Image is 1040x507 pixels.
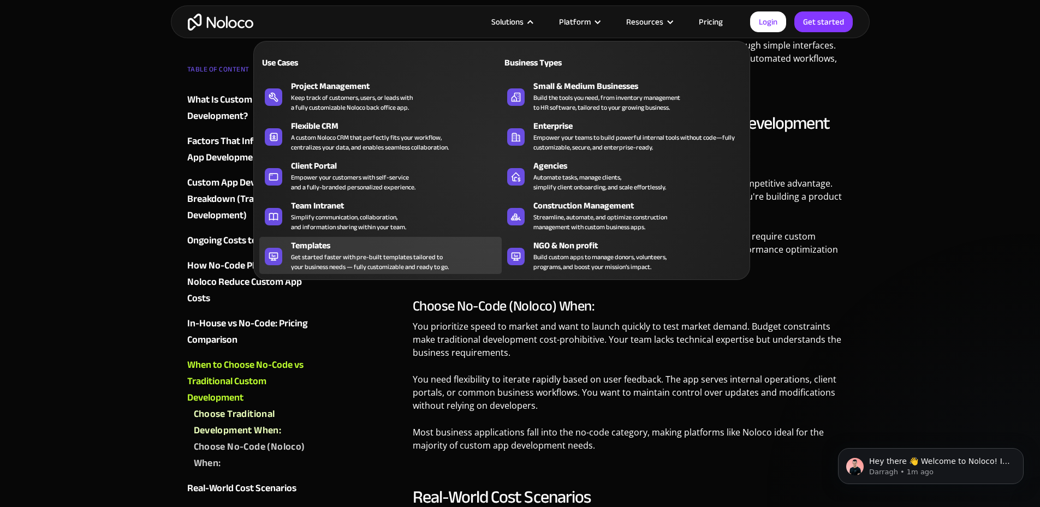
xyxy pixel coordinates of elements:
[413,298,853,314] h3: Choose No-Code (Noloco) When:
[533,252,667,272] div: Build custom apps to manage donors, volunteers, programs, and boost your mission’s impact.
[187,133,319,166] a: Factors That Influence Custom App Development Pricing
[533,239,749,252] div: NGO & Non profit
[259,237,502,274] a: TemplatesGet started faster with pre-built templates tailored toyour business needs — fully custo...
[502,50,744,75] a: Business Types
[613,15,685,29] div: Resources
[187,61,319,83] div: TABLE OF CONTENT
[413,320,853,367] p: You prioritize speed to market and want to launch quickly to test market demand. Budget constrain...
[187,232,319,249] a: Ongoing Costs to Consider
[259,117,502,154] a: Flexible CRMA custom Noloco CRM that perfectly fits your workflow,centralizes your data, and enab...
[502,56,619,69] div: Business Types
[187,480,319,497] a: Real-World Cost Scenarios
[291,212,406,232] div: Simplify communication, collaboration, and information sharing within your team.
[533,172,666,192] div: Automate tasks, manage clients, simplify client onboarding, and scale effortlessly.
[187,175,319,224] a: Custom App Development Cost Breakdown (Traditional Development)
[794,11,853,32] a: Get started
[291,93,413,112] div: Keep track of customers, users, or leads with a fully customizable Noloco back office app.
[533,133,739,152] div: Empower your teams to build powerful internal tools without code—fully customizable, secure, and ...
[259,157,502,194] a: Client PortalEmpower your customers with self-serviceand a fully-branded personalized experience.
[413,426,853,460] p: Most business applications fall into the no-code category, making platforms like Noloco ideal for...
[478,15,545,29] div: Solutions
[259,56,376,69] div: Use Cases
[626,15,663,29] div: Resources
[253,26,750,280] nav: Solutions
[259,197,502,234] a: Team IntranetSimplify communication, collaboration,and information sharing within your team.
[533,80,749,93] div: Small & Medium Businesses
[187,357,319,406] a: When to Choose No-Code vs Traditional Custom Development
[291,159,507,172] div: Client Portal
[188,14,253,31] a: home
[259,50,502,75] a: Use Cases
[502,157,744,194] a: AgenciesAutomate tasks, manage clients,simplify client onboarding, and scale effortlessly.
[533,120,749,133] div: Enterprise
[291,199,507,212] div: Team Intranet
[194,406,319,439] a: Choose Traditional Development When:
[187,315,319,348] a: In-House vs No-Code: Pricing Comparison
[259,77,502,115] a: Project ManagementKeep track of customers, users, or leads witha fully customizable Noloco back o...
[502,197,744,234] a: Construction ManagementStreamline, automate, and optimize constructionmanagement with custom busi...
[291,120,507,133] div: Flexible CRM
[187,92,319,124] a: What Is Custom App Development?
[187,232,295,249] div: Ongoing Costs to Consider
[750,11,786,32] a: Login
[533,93,680,112] div: Build the tools you need, from inventory management to HR software, tailored to your growing busi...
[502,77,744,115] a: Small & Medium BusinessesBuild the tools you need, from inventory managementto HR software, tailo...
[291,133,449,152] div: A custom Noloco CRM that perfectly fits your workflow, centralizes your data, and enables seamles...
[194,439,319,472] a: Choose No-Code (Noloco) When:
[413,373,853,420] p: You need flexibility to iterate rapidly based on user feedback. The app serves internal operation...
[291,80,507,93] div: Project Management
[187,258,319,307] a: How No-Code Platforms Like Noloco Reduce Custom App Costs
[533,159,749,172] div: Agencies
[291,252,449,272] div: Get started faster with pre-built templates tailored to your business needs — fully customizable ...
[502,117,744,154] a: EnterpriseEmpower your teams to build powerful internal tools without code—fully customizable, se...
[291,172,415,192] div: Empower your customers with self-service and a fully-branded personalized experience.
[187,480,296,497] div: Real-World Cost Scenarios
[533,199,749,212] div: Construction Management
[559,15,591,29] div: Platform
[502,237,744,274] a: NGO & Non profitBuild custom apps to manage donors, volunteers,programs, and boost your mission’s...
[491,15,524,29] div: Solutions
[291,239,507,252] div: Templates
[533,212,667,232] div: Streamline, automate, and optimize construction management with custom business apps.
[685,15,736,29] a: Pricing
[822,425,1040,502] iframe: Intercom notifications message
[545,15,613,29] div: Platform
